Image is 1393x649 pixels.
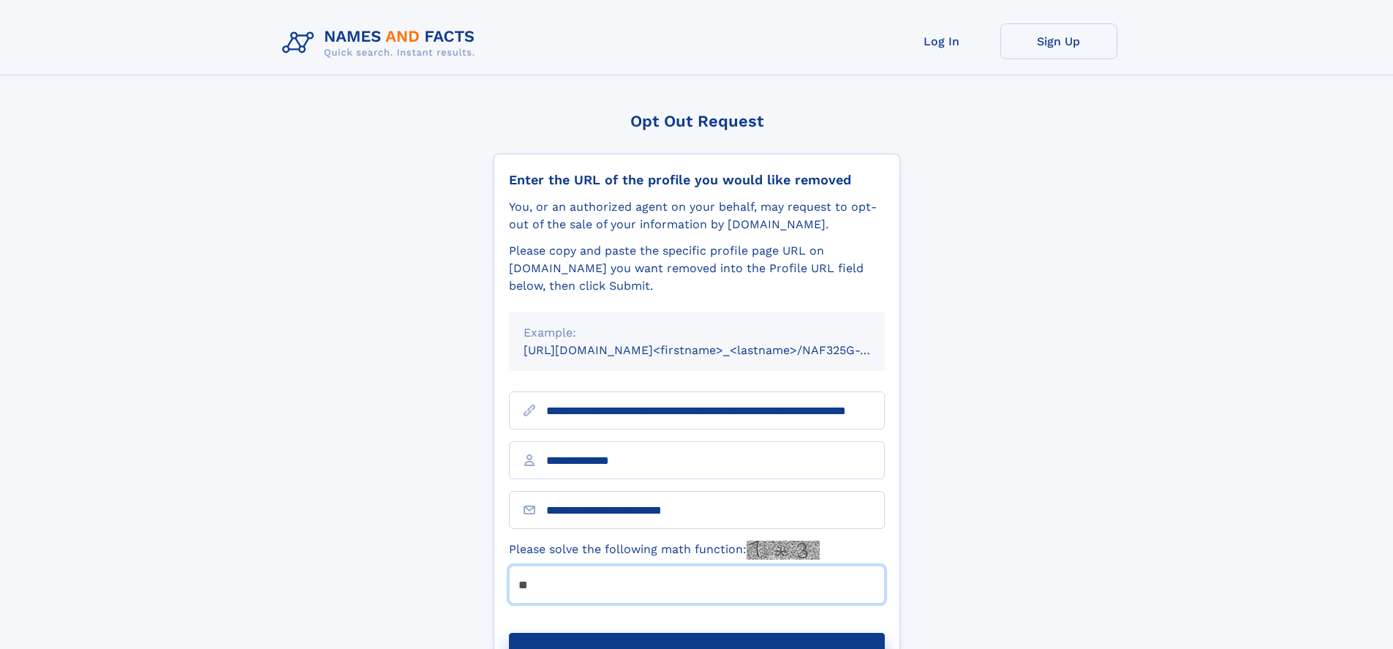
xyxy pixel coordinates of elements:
a: Sign Up [1000,23,1117,59]
div: You, or an authorized agent on your behalf, may request to opt-out of the sale of your informatio... [509,198,885,233]
label: Please solve the following math function: [509,541,820,560]
div: Opt Out Request [494,112,900,130]
small: [URL][DOMAIN_NAME]<firstname>_<lastname>/NAF325G-xxxxxxxx [524,343,913,357]
img: Logo Names and Facts [276,23,487,63]
div: Please copy and paste the specific profile page URL on [DOMAIN_NAME] you want removed into the Pr... [509,242,885,295]
div: Enter the URL of the profile you would like removed [509,172,885,188]
div: Example: [524,324,870,342]
a: Log In [883,23,1000,59]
